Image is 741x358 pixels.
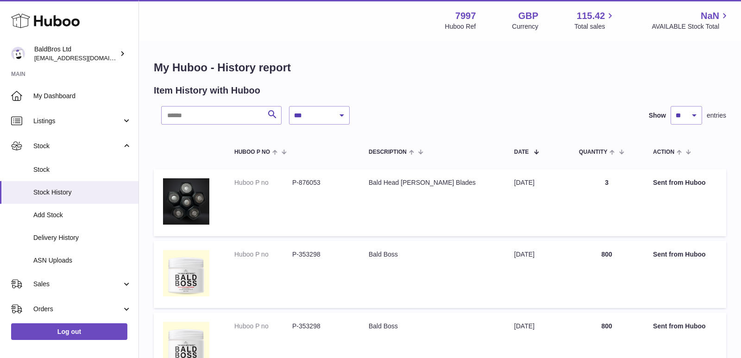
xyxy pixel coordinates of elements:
a: NaN AVAILABLE Stock Total [652,10,730,31]
dt: Huboo P no [234,322,292,331]
td: 800 [570,241,644,308]
dt: Huboo P no [234,250,292,259]
a: 115.42 Total sales [574,10,615,31]
span: Action [653,149,674,155]
span: Stock [33,165,132,174]
img: 79971697027812.jpg [163,178,209,225]
span: Stock History [33,188,132,197]
dd: P-353298 [292,250,350,259]
dd: P-876053 [292,178,350,187]
a: Log out [11,323,127,340]
span: [EMAIL_ADDRESS][DOMAIN_NAME] [34,54,136,62]
td: 3 [570,169,644,236]
strong: Sent from Huboo [653,322,706,330]
span: Quantity [579,149,607,155]
span: Stock [33,142,122,151]
span: ASN Uploads [33,256,132,265]
dd: P-353298 [292,322,350,331]
strong: Sent from Huboo [653,251,706,258]
span: Orders [33,305,122,314]
span: Sales [33,280,122,289]
span: Date [514,149,529,155]
img: baldbrothersblog@gmail.com [11,47,25,61]
div: Huboo Ref [445,22,476,31]
td: Bald Boss [359,241,505,308]
label: Show [649,111,666,120]
span: Listings [33,117,122,126]
strong: Sent from Huboo [653,179,706,186]
span: Delivery History [33,233,132,242]
div: Currency [512,22,539,31]
td: Bald Head [PERSON_NAME] Blades [359,169,505,236]
td: [DATE] [505,169,570,236]
span: AVAILABLE Stock Total [652,22,730,31]
span: Total sales [574,22,615,31]
span: Huboo P no [234,149,270,155]
span: Add Stock [33,211,132,220]
span: NaN [701,10,719,22]
h1: My Huboo - History report [154,60,726,75]
span: Description [369,149,407,155]
img: 79971687853618.png [163,250,209,296]
strong: GBP [518,10,538,22]
div: BaldBros Ltd [34,45,118,63]
span: My Dashboard [33,92,132,100]
dt: Huboo P no [234,178,292,187]
h2: Item History with Huboo [154,84,260,97]
td: [DATE] [505,241,570,308]
span: entries [707,111,726,120]
span: 115.42 [577,10,605,22]
strong: 7997 [455,10,476,22]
